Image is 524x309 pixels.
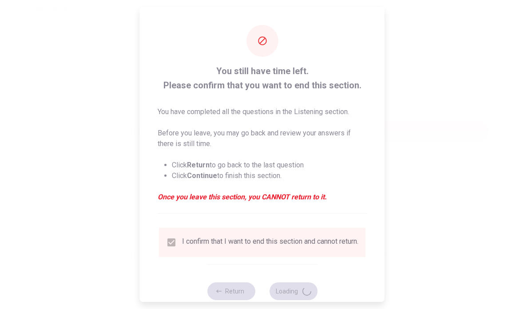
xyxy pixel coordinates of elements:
[158,107,367,117] p: You have completed all the questions in the Listening section.
[158,128,367,149] p: Before you leave, you may go back and review your answers if there is still time.
[187,171,217,180] strong: Continue
[182,237,358,248] div: I confirm that I want to end this section and cannot return.
[207,282,255,300] button: Return
[158,64,367,92] span: You still have time left. Please confirm that you want to end this section.
[187,161,210,169] strong: Return
[158,192,367,202] em: Once you leave this section, you CANNOT return to it.
[172,170,367,181] li: Click to finish this section.
[269,282,317,300] button: Loading
[172,160,367,170] li: Click to go back to the last question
